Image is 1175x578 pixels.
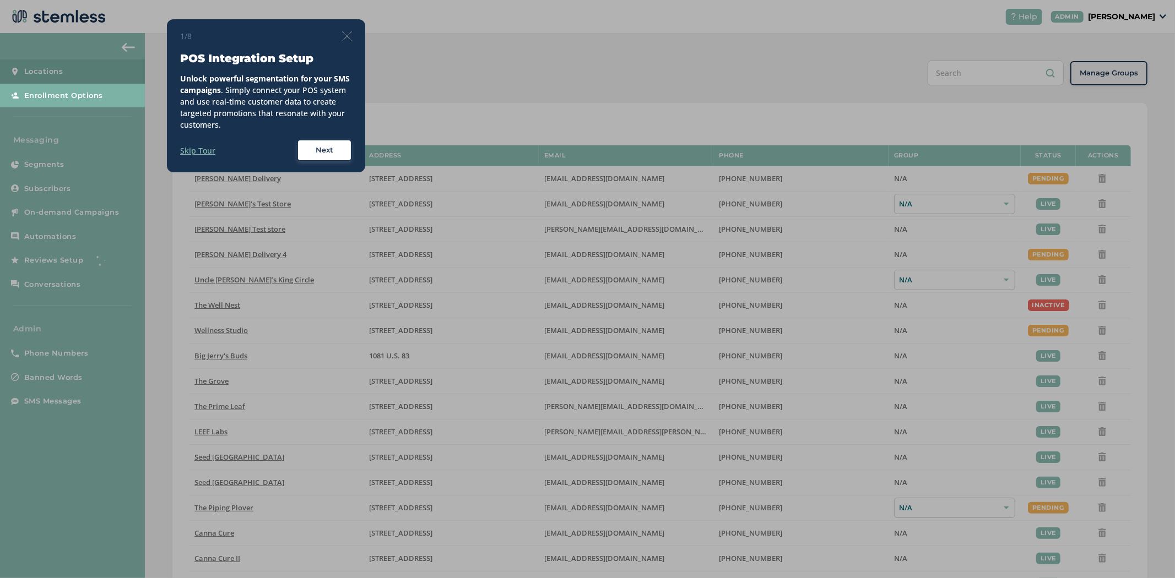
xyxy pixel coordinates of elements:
[1120,525,1175,578] iframe: Chat Widget
[180,73,352,130] div: . Simply connect your POS system and use real-time customer data to create targeted promotions th...
[180,145,215,156] label: Skip Tour
[316,145,333,156] span: Next
[180,73,350,95] strong: Unlock powerful segmentation for your SMS campaigns
[24,90,103,101] span: Enrollment Options
[342,31,352,41] img: icon-close-thin-accent-606ae9a3.svg
[180,51,352,66] h3: POS Integration Setup
[297,139,352,161] button: Next
[180,30,192,42] span: 1/8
